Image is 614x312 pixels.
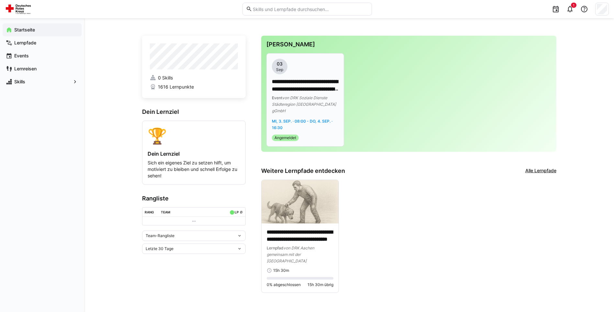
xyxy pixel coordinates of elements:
span: 1616 Lernpunkte [158,84,194,90]
h3: Rangliste [142,195,246,202]
a: 0 Skills [150,75,238,81]
span: 03 [277,61,283,67]
a: ø [240,209,243,214]
div: 🏆 [148,126,240,145]
span: 15h 30m [273,268,289,273]
span: 15h 30m übrig [307,282,333,287]
span: Angemeldet [274,135,296,140]
span: von DRK Soziale Dienste Städteregion [GEOGRAPHIC_DATA] gGmbH [272,95,336,113]
span: 0 Skills [158,75,173,81]
span: 0% abgeschlossen [267,282,301,287]
img: image [262,180,339,223]
span: Team-Rangliste [146,233,174,238]
div: Rang [145,210,154,214]
p: Sich ein eigenes Ziel zu setzen hilft, um motiviert zu bleiben und schnell Erfolge zu sehen! [148,160,240,179]
span: Mi, 3. Sep. · 08:00 - Do, 4. Sep. · 16:30 [272,119,332,130]
div: Team [161,210,170,214]
span: Letzte 30 Tage [146,246,173,251]
span: Lernpfad [267,246,284,250]
span: Event [272,95,282,100]
span: Sep [276,67,283,72]
a: Alle Lernpfade [525,167,556,174]
div: LP [235,210,239,214]
h3: Dein Lernziel [142,108,246,115]
h4: Dein Lernziel [148,150,240,157]
span: von DRK Aachen gemeinsam mit der [GEOGRAPHIC_DATA] [267,246,314,263]
h3: [PERSON_NAME] [266,41,551,48]
span: 1 [573,3,575,7]
h3: Weitere Lernpfade entdecken [261,167,345,174]
input: Skills und Lernpfade durchsuchen… [252,6,368,12]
